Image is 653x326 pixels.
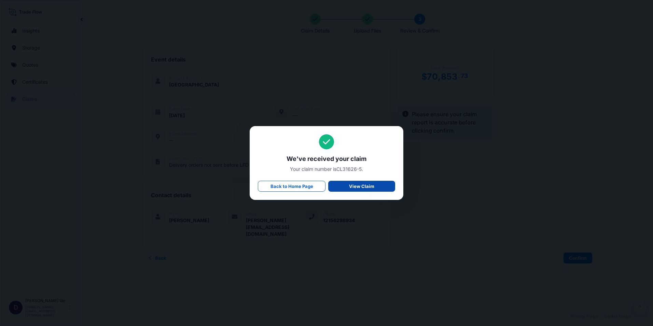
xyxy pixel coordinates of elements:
[258,166,395,173] span: Your claim number is CL31626-5 .
[328,181,395,192] a: View Claim
[270,183,313,190] p: Back to Home Page
[258,181,325,192] a: Back to Home Page
[258,155,395,163] span: We've received your claim
[349,183,374,190] p: View Claim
